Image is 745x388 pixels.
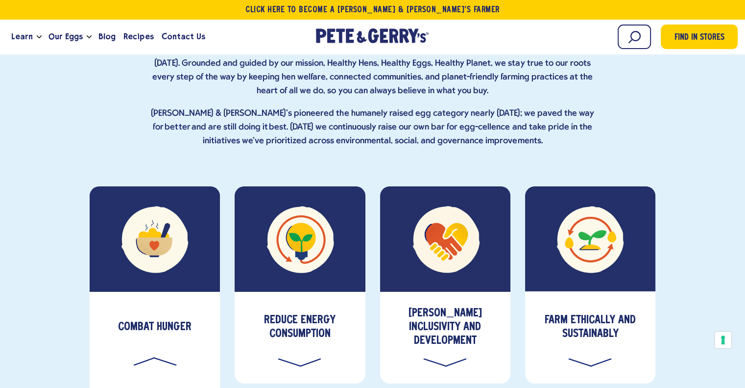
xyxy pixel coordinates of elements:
[45,24,87,50] a: Our Eggs
[7,24,37,50] a: Learn
[123,30,153,43] span: Recipes
[118,320,192,334] h3: Combat Hunger
[95,24,120,50] a: Blog
[98,30,116,43] span: Blog
[149,29,596,98] p: As a values-led company, the [PERSON_NAME] & [PERSON_NAME]’s Family of [PERSON_NAME] has paved th...
[532,313,648,341] h3: Farm Ethically and Sustainably
[48,30,83,43] span: Our Eggs
[87,35,92,39] button: Open the dropdown menu for Our Eggs
[715,332,731,348] button: Your consent preferences for tracking technologies
[387,307,503,348] h3: [PERSON_NAME] Inclusivity and Development
[618,25,651,49] input: Search
[158,24,209,50] a: Contact Us
[674,31,724,45] span: Find in Stores
[37,35,42,39] button: Open the dropdown menu for Learn
[162,30,205,43] span: Contact Us
[149,107,596,148] p: [PERSON_NAME] & [PERSON_NAME]’s pioneered the humanely raised egg category nearly [DATE]; we pave...
[120,24,157,50] a: Recipes
[11,30,33,43] span: Learn
[242,313,358,341] h3: Reduce Energy Consumption
[661,25,738,49] a: Find in Stores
